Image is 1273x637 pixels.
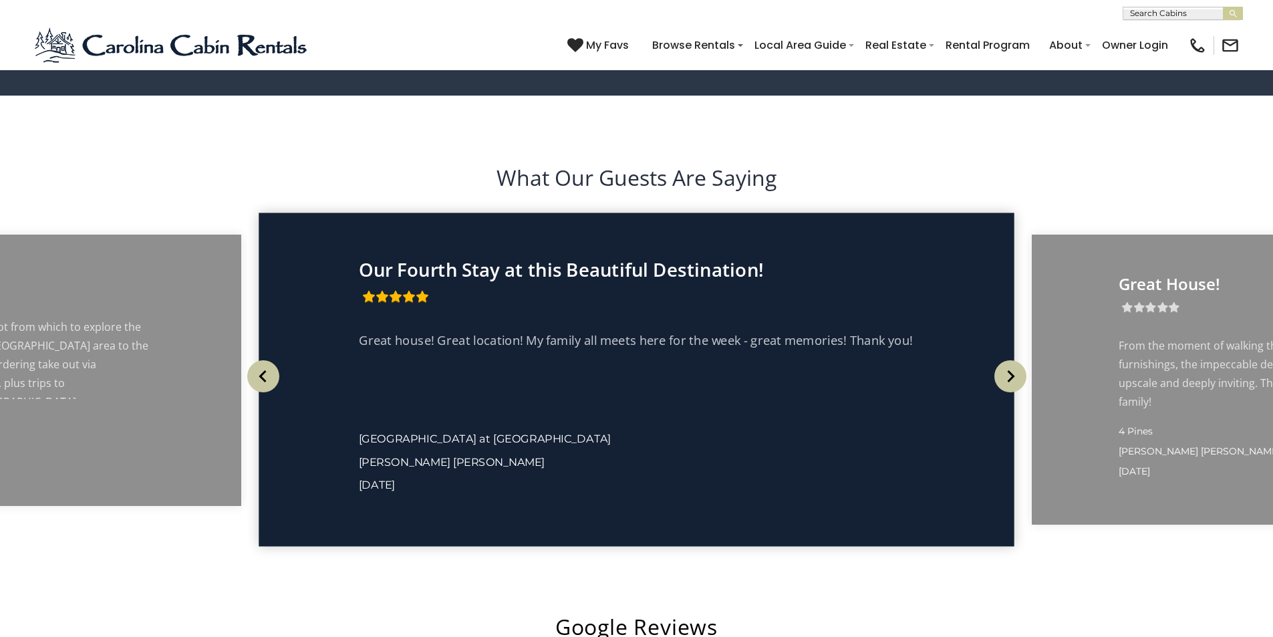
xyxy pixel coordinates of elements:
a: Real Estate [859,33,933,57]
span: [PERSON_NAME] [1119,445,1198,457]
button: Previous [241,346,285,406]
p: Great house! Great location! My family all meets here for the week - great memories! Thank you! [359,330,914,351]
a: Browse Rentals [646,33,742,57]
span: [PERSON_NAME] [359,455,450,469]
h2: What Our Guests Are Saying [33,162,1240,193]
a: Local Area Guide [748,33,853,57]
span: [DATE] [359,478,395,492]
p: Our Fourth Stay at this Beautiful Destination! [359,259,914,280]
img: mail-regular-black.png [1221,36,1240,55]
a: [GEOGRAPHIC_DATA] at [GEOGRAPHIC_DATA] [359,432,611,446]
span: [PERSON_NAME] [453,455,545,469]
span: 4 Pines [1119,425,1153,437]
a: About [1042,33,1089,57]
span: [DATE] [1119,465,1150,477]
a: Rental Program [939,33,1036,57]
img: arrow [247,360,279,392]
a: Owner Login [1095,33,1175,57]
span: My Favs [586,37,629,53]
img: arrow [994,360,1026,392]
a: My Favs [567,37,632,54]
button: Next [988,346,1032,406]
img: Blue-2.png [33,25,311,66]
img: phone-regular-black.png [1188,36,1207,55]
